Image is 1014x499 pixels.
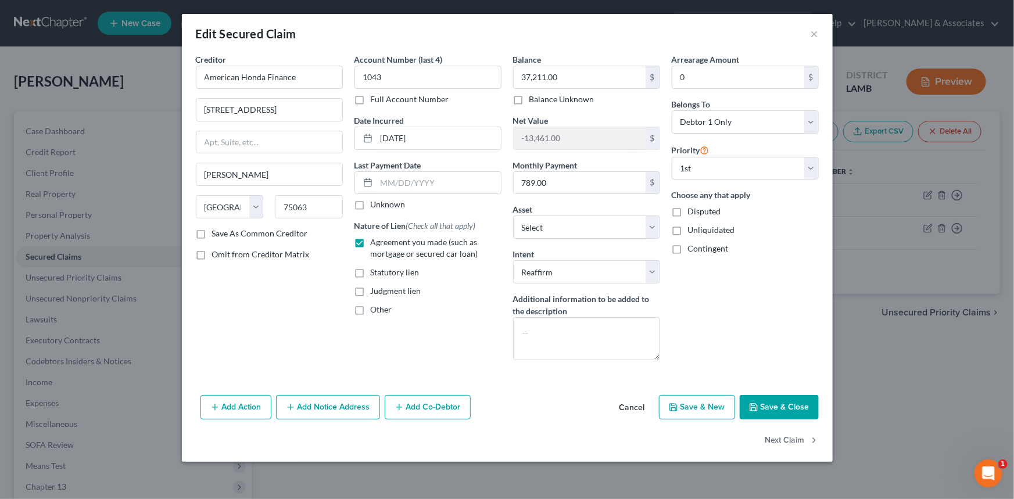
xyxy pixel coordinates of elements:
[688,243,729,253] span: Contingent
[998,459,1008,469] span: 1
[377,127,501,149] input: MM/DD/YYYY
[371,199,406,210] label: Unknown
[974,459,1002,487] iframe: Intercom live chat
[688,225,735,235] span: Unliquidated
[371,237,478,259] span: Agreement you made (such as mortgage or secured car loan)
[354,220,476,232] label: Nature of Lien
[354,53,443,66] label: Account Number (last 4)
[513,204,533,214] span: Asset
[646,127,660,149] div: $
[196,55,227,64] span: Creditor
[513,159,578,171] label: Monthly Payment
[672,99,711,109] span: Belongs To
[196,26,296,42] div: Edit Secured Claim
[804,66,818,88] div: $
[672,189,819,201] label: Choose any that apply
[765,429,819,453] button: Next Claim
[212,249,310,259] span: Omit from Creditor Matrix
[646,66,660,88] div: $
[740,395,819,419] button: Save & Close
[659,395,735,419] button: Save & New
[371,267,420,277] span: Statutory lien
[196,99,342,121] input: Enter address...
[811,27,819,41] button: ×
[385,395,471,419] button: Add Co-Debtor
[371,94,449,105] label: Full Account Number
[371,286,421,296] span: Judgment lien
[514,127,646,149] input: 0.00
[672,66,804,88] input: 0.00
[514,172,646,194] input: 0.00
[354,66,501,89] input: XXXX
[513,248,535,260] label: Intent
[276,395,380,419] button: Add Notice Address
[529,94,594,105] label: Balance Unknown
[646,172,660,194] div: $
[672,53,740,66] label: Arrearage Amount
[514,66,646,88] input: 0.00
[688,206,721,216] span: Disputed
[196,131,342,153] input: Apt, Suite, etc...
[513,114,549,127] label: Net Value
[200,395,271,419] button: Add Action
[377,172,501,194] input: MM/DD/YYYY
[513,293,660,317] label: Additional information to be added to the description
[354,159,421,171] label: Last Payment Date
[371,304,392,314] span: Other
[196,66,343,89] input: Search creditor by name...
[610,396,654,419] button: Cancel
[354,114,404,127] label: Date Incurred
[513,53,542,66] label: Balance
[672,143,710,157] label: Priority
[196,163,342,185] input: Enter city...
[406,221,476,231] span: (Check all that apply)
[212,228,308,239] label: Save As Common Creditor
[275,195,343,218] input: Enter zip...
